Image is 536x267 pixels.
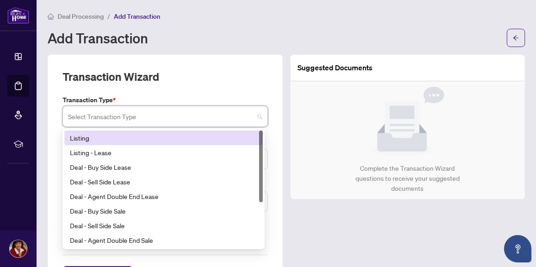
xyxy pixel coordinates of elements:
span: Deal Processing [58,12,104,21]
button: Open asap [504,235,531,262]
h1: Add Transaction [48,31,148,45]
img: Null State Icon [371,87,444,156]
span: arrow-left [513,35,519,41]
div: Complete the Transaction Wizard questions to receive your suggested documents [345,163,469,194]
h2: Transaction Wizard [63,69,159,84]
span: Add Transaction [114,12,160,21]
li: / [107,11,110,21]
div: Deal - Buy Side Lease [70,162,257,172]
div: Deal - Sell Side Sale [70,220,257,230]
label: Transaction Type [63,95,268,105]
div: Listing - Lease [64,145,263,160]
article: Suggested Documents [298,62,373,73]
div: Deal - Buy Side Sale [70,206,257,216]
div: Listing - Lease [70,147,257,157]
div: Deal - Buy Side Sale [64,204,263,218]
div: Deal - Agent Double End Sale [64,233,263,247]
div: Deal - Agent Double End Sale [70,235,257,245]
div: Deal - Agent Double End Lease [70,191,257,201]
div: Deal - Sell Side Lease [64,174,263,189]
div: Deal - Sell Side Sale [64,218,263,233]
div: Deal - Agent Double End Lease [64,189,263,204]
div: Deal - Sell Side Lease [70,177,257,187]
img: Profile Icon [10,240,27,257]
div: Deal - Buy Side Lease [64,160,263,174]
span: home [48,13,54,20]
div: Listing [70,133,257,143]
img: logo [7,7,29,24]
div: Listing [64,131,263,145]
